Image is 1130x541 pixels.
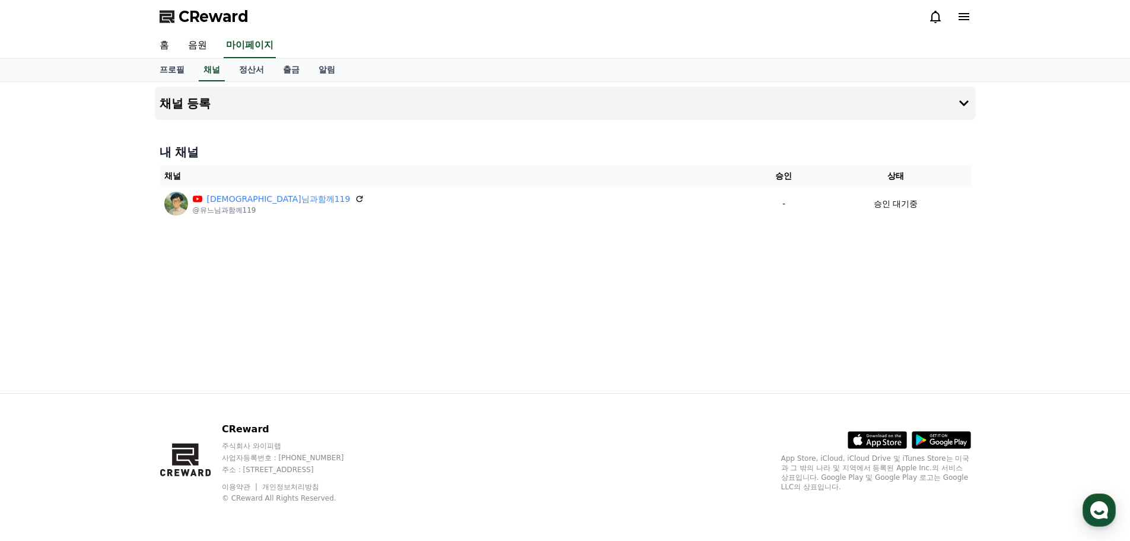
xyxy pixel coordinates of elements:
p: @유느님과함께119 [193,205,365,215]
a: 개인정보처리방침 [262,483,319,491]
a: 음원 [179,33,217,58]
img: 유느님과함께119 [164,192,188,216]
a: 대화 [78,377,153,406]
a: 홈 [4,377,78,406]
p: CReward [222,422,367,436]
p: 주소 : [STREET_ADDRESS] [222,465,367,474]
a: 출금 [273,59,309,81]
a: 알림 [309,59,345,81]
p: 승인 대기중 [874,198,918,210]
button: 채널 등록 [155,87,976,120]
p: App Store, iCloud, iCloud Drive 및 iTunes Store는 미국과 그 밖의 나라 및 지역에서 등록된 Apple Inc.의 서비스 상표입니다. Goo... [781,454,971,492]
th: 승인 [747,165,820,187]
th: 채널 [160,165,747,187]
p: 주식회사 와이피랩 [222,441,367,451]
a: CReward [160,7,249,26]
a: 설정 [153,377,228,406]
p: © CReward All Rights Reserved. [222,493,367,503]
a: 프로필 [150,59,194,81]
span: 대화 [109,395,123,404]
a: 정산서 [230,59,273,81]
th: 상태 [820,165,970,187]
a: [DEMOGRAPHIC_DATA]님과함께119 [207,193,351,205]
a: 이용약관 [222,483,259,491]
span: 설정 [183,394,198,404]
p: - [752,198,816,210]
span: 홈 [37,394,44,404]
a: 홈 [150,33,179,58]
a: 채널 [199,59,225,81]
a: 마이페이지 [224,33,276,58]
h4: 내 채널 [160,144,971,160]
h4: 채널 등록 [160,97,211,110]
p: 사업자등록번호 : [PHONE_NUMBER] [222,453,367,463]
span: CReward [179,7,249,26]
